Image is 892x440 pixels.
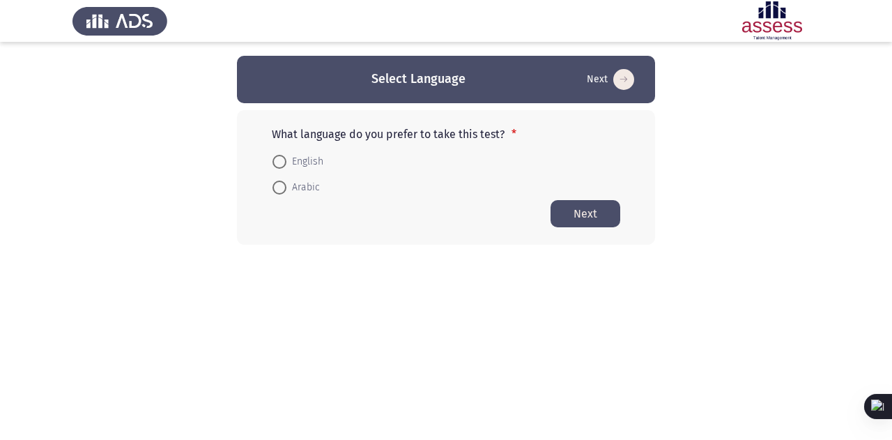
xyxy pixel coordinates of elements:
[371,70,466,88] h3: Select Language
[583,68,638,91] button: Start assessment
[72,1,167,40] img: Assess Talent Management logo
[551,200,620,227] button: Start assessment
[272,128,620,141] p: What language do you prefer to take this test?
[725,1,820,40] img: Assessment logo of Motivation Assessment
[286,179,320,196] span: Arabic
[286,153,323,170] span: English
